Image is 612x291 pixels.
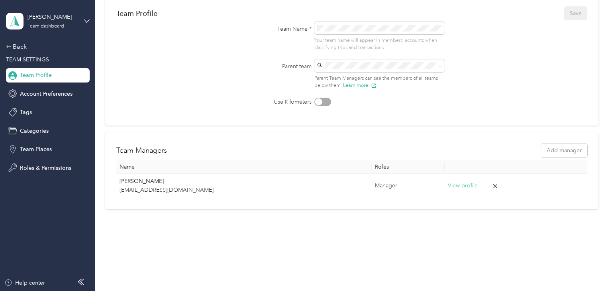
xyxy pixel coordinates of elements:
div: Manager [375,181,441,190]
button: Help center [4,279,45,287]
button: Add manager [541,144,587,157]
span: Team Places [20,145,52,153]
th: Roles [372,160,445,174]
span: Roles & Permissions [20,164,71,172]
span: Parent Team Managers can see the members of all teams below them. [314,75,438,89]
span: Team Profile [20,71,52,79]
p: Your team name will appear in members’ accounts when classifying trips and transactions. [314,37,445,51]
div: Team Profile [116,9,157,18]
label: Parent team [240,62,312,71]
span: Categories [20,127,49,135]
span: Account Preferences [20,90,73,98]
div: Team dashboard [27,24,64,29]
th: Name [116,160,372,174]
button: Learn more [343,82,377,89]
span: Tags [20,108,32,116]
p: [EMAIL_ADDRESS][DOMAIN_NAME] [120,186,369,195]
p: [PERSON_NAME] [120,177,369,186]
div: Back [6,42,86,51]
h2: Team Managers [116,145,167,156]
label: Team Name [240,25,312,33]
span: TEAM SETTINGS [6,56,49,63]
div: [PERSON_NAME] [27,13,77,21]
label: Use Kilometers [240,98,312,106]
iframe: Everlance-gr Chat Button Frame [567,246,612,291]
button: View profile [448,181,478,190]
